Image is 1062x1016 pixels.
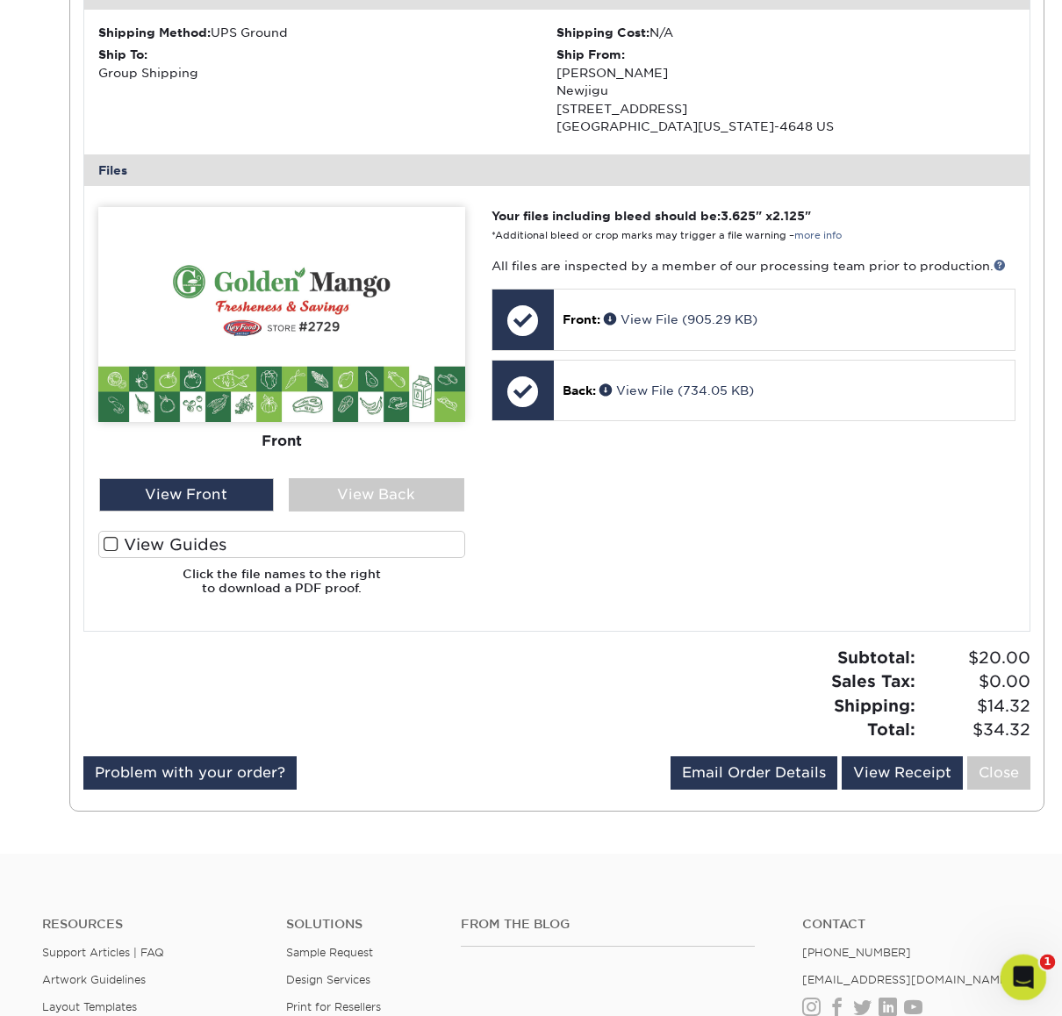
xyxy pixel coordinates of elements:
[556,25,649,39] strong: Shipping Cost:
[563,383,596,397] span: Back:
[842,756,963,790] a: View Receipt
[802,973,1012,986] a: [EMAIL_ADDRESS][DOMAIN_NAME]
[671,756,837,790] a: Email Order Details
[286,946,373,959] a: Sample Request
[84,154,1030,186] div: Files
[921,694,1030,719] span: $14.32
[721,209,756,223] span: 3.625
[967,756,1030,790] a: Close
[289,478,464,512] div: View Back
[98,567,465,610] h6: Click the file names to the right to download a PDF proof.
[42,917,260,932] h4: Resources
[286,1000,381,1013] a: Print for Resellers
[837,648,915,667] strong: Subtotal:
[99,478,275,512] div: View Front
[98,25,211,39] strong: Shipping Method:
[556,46,1015,135] div: [PERSON_NAME] Newjigu [STREET_ADDRESS] [GEOGRAPHIC_DATA][US_STATE]-4648 US
[4,962,149,1010] iframe: Google Customer Reviews
[599,383,754,397] a: View File (734.05 KB)
[98,24,557,41] div: UPS Ground
[492,209,811,223] strong: Your files including bleed should be: " x "
[921,646,1030,670] span: $20.00
[867,719,915,739] strong: Total:
[921,669,1030,694] span: $0.00
[83,756,297,790] a: Problem with your order?
[286,917,434,932] h4: Solutions
[556,47,625,61] strong: Ship From:
[98,47,147,61] strong: Ship To:
[286,973,370,986] a: Design Services
[802,946,911,959] a: [PHONE_NUMBER]
[831,671,915,690] strong: Sales Tax:
[772,209,805,223] span: 2.125
[98,46,557,82] div: Group Shipping
[98,531,465,558] label: View Guides
[1001,955,1047,1001] iframe: Intercom live chat
[492,257,1015,275] p: All files are inspected by a member of our processing team prior to production.
[1040,955,1056,970] span: 1
[563,312,600,326] span: Front:
[834,696,915,715] strong: Shipping:
[794,230,842,241] a: more info
[461,917,755,932] h4: From the Blog
[492,230,842,241] small: *Additional bleed or crop marks may trigger a file warning –
[98,422,465,461] div: Front
[604,312,757,326] a: View File (905.29 KB)
[42,946,164,959] a: Support Articles | FAQ
[802,917,1020,932] a: Contact
[921,718,1030,742] span: $34.32
[556,24,1015,41] div: N/A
